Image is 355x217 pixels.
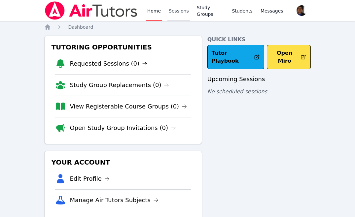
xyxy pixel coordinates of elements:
a: Requested Sessions (0) [70,59,147,68]
h3: Tutoring Opportunities [50,41,196,53]
h4: Quick Links [207,36,311,44]
a: Dashboard [68,24,93,30]
span: Messages [261,8,283,14]
a: Open Study Group Invitations (0) [70,123,176,133]
a: Tutor Playbook [207,45,264,69]
a: Study Group Replacements (0) [70,80,169,90]
span: No scheduled sessions [207,88,267,95]
img: Air Tutors [44,1,138,20]
a: Edit Profile [70,174,110,183]
button: Open Miro [267,45,310,69]
h3: Upcoming Sessions [207,75,311,84]
h3: Your Account [50,156,196,168]
a: Manage Air Tutors Subjects [70,196,159,205]
nav: Breadcrumb [44,24,310,30]
a: View Registerable Course Groups (0) [70,102,187,111]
